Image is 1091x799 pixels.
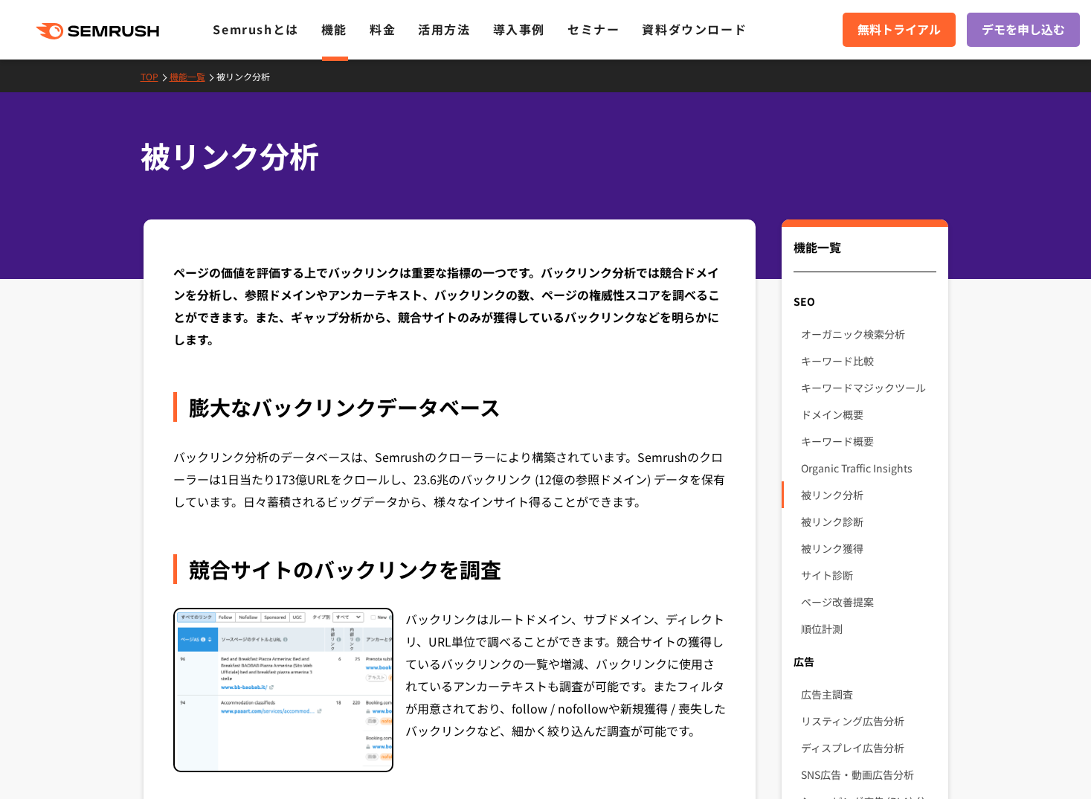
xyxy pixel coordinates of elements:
[801,347,936,374] a: キーワード比較
[801,508,936,535] a: 被リンク診断
[843,13,956,47] a: 無料トライアル
[173,554,727,584] div: 競合サイトのバックリンクを調査
[141,70,170,83] a: TOP
[801,588,936,615] a: ページ改善提案
[857,20,941,39] span: 無料トライアル
[801,321,936,347] a: オーガニック検索分析
[173,446,727,513] div: バックリンク分析のデータベースは、Semrushのクローラーにより構築されています。Semrushのクローラーは1日当たり173億URLをクロールし、23.6兆のバックリンク (12億の参照ドメ...
[175,609,392,771] img: 被リンク分析 バックリンク一覧
[213,20,298,38] a: Semrushとは
[801,761,936,788] a: SNS広告・動画広告分析
[782,648,947,675] div: 広告
[782,288,947,315] div: SEO
[801,374,936,401] a: キーワードマジックツール
[794,238,936,272] div: 機能一覧
[405,608,727,773] div: バックリンクはルートドメイン、サブドメイン、ディレクトリ、URL単位で調べることができます。競合サイトの獲得しているバックリンクの一覧や増減、バックリンクに使用されているアンカーテキストも調査が...
[173,392,727,422] div: 膨大なバックリンクデータベース
[418,20,470,38] a: 活用方法
[321,20,347,38] a: 機能
[141,134,936,178] h1: 被リンク分析
[982,20,1065,39] span: デモを申し込む
[801,428,936,455] a: キーワード概要
[216,70,281,83] a: 被リンク分析
[567,20,619,38] a: セミナー
[801,401,936,428] a: ドメイン概要
[370,20,396,38] a: 料金
[801,615,936,642] a: 順位計測
[173,261,727,350] div: ページの価値を評価する上でバックリンクは重要な指標の一つです。バックリンク分析では競合ドメインを分析し、参照ドメインやアンカーテキスト、バックリンクの数、ページの権威性スコアを調べることができま...
[801,734,936,761] a: ディスプレイ広告分析
[170,70,216,83] a: 機能一覧
[801,681,936,707] a: 広告主調査
[801,455,936,481] a: Organic Traffic Insights
[967,13,1080,47] a: デモを申し込む
[801,707,936,734] a: リスティング広告分析
[801,535,936,562] a: 被リンク獲得
[642,20,747,38] a: 資料ダウンロード
[493,20,545,38] a: 導入事例
[801,562,936,588] a: サイト診断
[801,481,936,508] a: 被リンク分析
